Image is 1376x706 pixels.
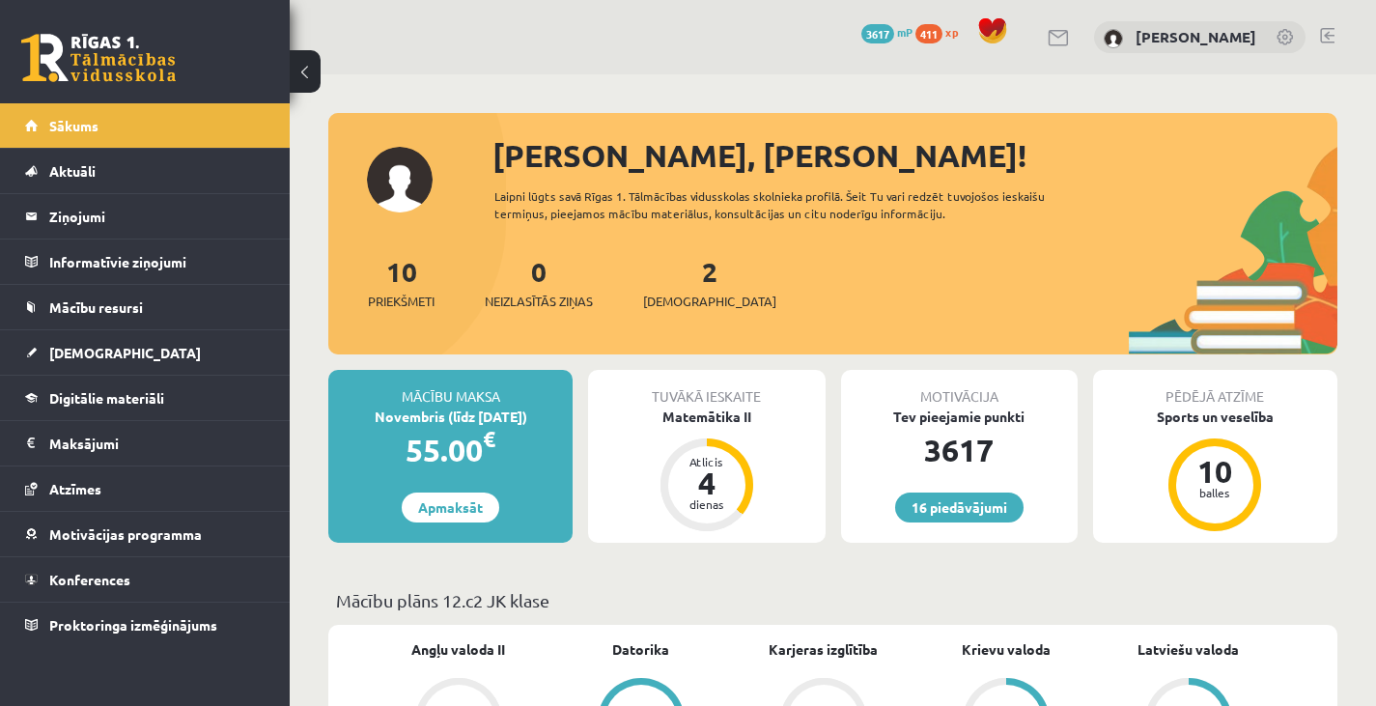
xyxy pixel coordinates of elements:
[49,421,266,466] legend: Maksājumi
[49,389,164,407] span: Digitālie materiāli
[1186,456,1244,487] div: 10
[25,557,266,602] a: Konferences
[402,493,499,522] a: Apmaksāt
[49,571,130,588] span: Konferences
[1093,370,1337,407] div: Pēdējā atzīme
[861,24,894,43] span: 3617
[588,407,825,427] div: Matemātika II
[49,194,266,239] legend: Ziņojumi
[612,639,669,660] a: Datorika
[643,292,776,311] span: [DEMOGRAPHIC_DATA]
[25,376,266,420] a: Digitālie materiāli
[49,344,201,361] span: [DEMOGRAPHIC_DATA]
[492,132,1337,179] div: [PERSON_NAME], [PERSON_NAME]!
[1137,639,1239,660] a: Latviešu valoda
[643,254,776,311] a: 2[DEMOGRAPHIC_DATA]
[897,24,913,40] span: mP
[25,512,266,556] a: Motivācijas programma
[962,639,1051,660] a: Krievu valoda
[25,421,266,466] a: Maksājumi
[895,493,1024,522] a: 16 piedāvājumi
[1186,487,1244,498] div: balles
[411,639,505,660] a: Angļu valoda II
[1136,27,1256,46] a: [PERSON_NAME]
[678,498,736,510] div: dienas
[1104,29,1123,48] img: Nikoletta Nikolajenko
[1093,407,1337,534] a: Sports un veselība 10 balles
[25,285,266,329] a: Mācību resursi
[49,117,98,134] span: Sākums
[49,162,96,180] span: Aktuāli
[25,330,266,375] a: [DEMOGRAPHIC_DATA]
[25,466,266,511] a: Atzīmes
[368,254,435,311] a: 10Priekšmeti
[841,427,1078,473] div: 3617
[945,24,958,40] span: xp
[25,149,266,193] a: Aktuāli
[49,480,101,497] span: Atzīmes
[328,370,573,407] div: Mācību maksa
[841,407,1078,427] div: Tev pieejamie punkti
[485,254,593,311] a: 0Neizlasītās ziņas
[49,240,266,284] legend: Informatīvie ziņojumi
[861,24,913,40] a: 3617 mP
[328,407,573,427] div: Novembris (līdz [DATE])
[336,587,1330,613] p: Mācību plāns 12.c2 JK klase
[25,103,266,148] a: Sākums
[25,194,266,239] a: Ziņojumi
[483,425,495,453] span: €
[769,639,878,660] a: Karjeras izglītība
[915,24,968,40] a: 411 xp
[49,298,143,316] span: Mācību resursi
[21,34,176,82] a: Rīgas 1. Tālmācības vidusskola
[494,187,1100,222] div: Laipni lūgts savā Rīgas 1. Tālmācības vidusskolas skolnieka profilā. Šeit Tu vari redzēt tuvojošo...
[1093,407,1337,427] div: Sports un veselība
[25,240,266,284] a: Informatīvie ziņojumi
[328,427,573,473] div: 55.00
[49,616,217,634] span: Proktoringa izmēģinājums
[841,370,1078,407] div: Motivācija
[588,407,825,534] a: Matemātika II Atlicis 4 dienas
[588,370,825,407] div: Tuvākā ieskaite
[49,525,202,543] span: Motivācijas programma
[678,467,736,498] div: 4
[368,292,435,311] span: Priekšmeti
[25,603,266,647] a: Proktoringa izmēģinājums
[915,24,942,43] span: 411
[678,456,736,467] div: Atlicis
[485,292,593,311] span: Neizlasītās ziņas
